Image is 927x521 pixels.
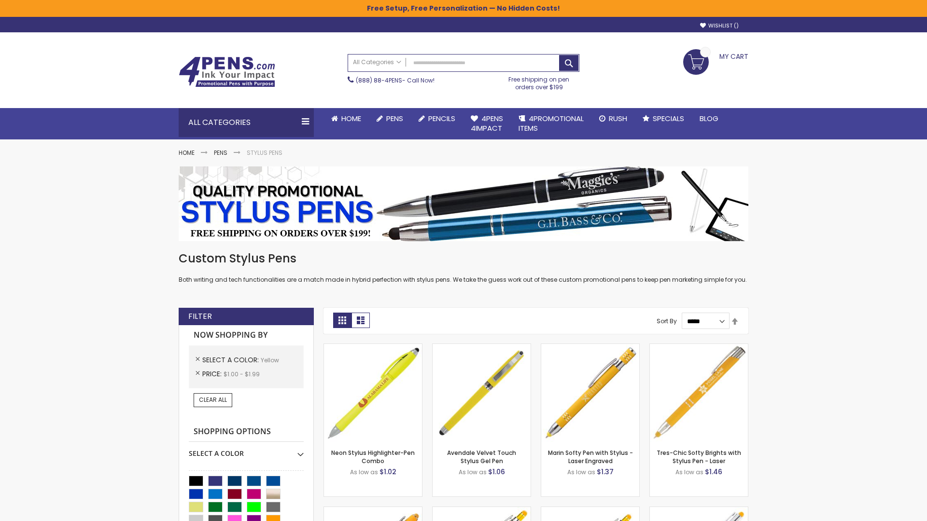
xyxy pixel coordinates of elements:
[188,311,212,322] strong: Filter
[488,467,505,477] span: $1.06
[635,108,692,129] a: Specials
[428,113,455,123] span: Pencils
[224,370,260,378] span: $1.00 - $1.99
[433,343,531,352] a: Avendale Velvet Touch Stylus Gel Pen-Yellow
[591,108,635,129] a: Rush
[179,166,748,241] img: Stylus Pens
[657,449,741,465] a: Tres-Chic Softy Brights with Stylus Pen - Laser
[700,113,718,123] span: Blog
[179,251,748,266] h1: Custom Stylus Pens
[356,76,435,84] span: - Call Now!
[609,113,627,123] span: Rush
[519,113,584,133] span: 4PROMOTIONAL ITEMS
[199,396,227,404] span: Clear All
[705,467,722,477] span: $1.46
[353,58,401,66] span: All Categories
[692,108,726,129] a: Blog
[356,76,402,84] a: (888) 88-4PENS
[179,56,275,87] img: 4Pens Custom Pens and Promotional Products
[247,149,282,157] strong: Stylus Pens
[511,108,591,139] a: 4PROMOTIONALITEMS
[189,442,304,458] div: Select A Color
[541,343,639,352] a: Marin Softy Pen with Stylus - Laser Engraved-Yellow
[350,468,378,476] span: As low as
[433,344,531,442] img: Avendale Velvet Touch Stylus Gel Pen-Yellow
[657,317,677,325] label: Sort By
[499,72,580,91] div: Free shipping on pen orders over $199
[597,467,614,477] span: $1.37
[202,355,261,365] span: Select A Color
[202,369,224,379] span: Price
[541,507,639,515] a: Phoenix Softy Brights Gel with Stylus Pen - Laser-Yellow
[324,343,422,352] a: Neon Stylus Highlighter-Pen Combo-Yellow
[650,344,748,442] img: Tres-Chic Softy Brights with Stylus Pen - Laser-Yellow
[189,422,304,442] strong: Shopping Options
[179,251,748,284] div: Both writing and tech functionalities are a match made in hybrid perfection with stylus pens. We ...
[194,393,232,407] a: Clear All
[567,468,595,476] span: As low as
[700,22,739,29] a: Wishlist
[650,343,748,352] a: Tres-Chic Softy Brights with Stylus Pen - Laser-Yellow
[379,467,396,477] span: $1.02
[653,113,684,123] span: Specials
[459,468,487,476] span: As low as
[333,313,351,328] strong: Grid
[463,108,511,139] a: 4Pens4impact
[548,449,633,465] a: Marin Softy Pen with Stylus - Laser Engraved
[650,507,748,515] a: Tres-Chic Softy with Stylus Top Pen - ColorJet-Yellow
[323,108,369,129] a: Home
[369,108,411,129] a: Pens
[189,325,304,345] strong: Now Shopping by
[214,149,227,157] a: Pens
[331,449,415,465] a: Neon Stylus Highlighter-Pen Combo
[433,507,531,515] a: Phoenix Softy Brights with Stylus Pen - Laser-Yellow
[324,507,422,515] a: Ellipse Softy Brights with Stylus Pen - Laser-Yellow
[675,468,703,476] span: As low as
[261,356,279,364] span: Yellow
[179,108,314,137] div: All Categories
[179,149,195,157] a: Home
[471,113,503,133] span: 4Pens 4impact
[447,449,516,465] a: Avendale Velvet Touch Stylus Gel Pen
[411,108,463,129] a: Pencils
[541,344,639,442] img: Marin Softy Pen with Stylus - Laser Engraved-Yellow
[341,113,361,123] span: Home
[386,113,403,123] span: Pens
[324,344,422,442] img: Neon Stylus Highlighter-Pen Combo-Yellow
[348,55,406,70] a: All Categories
